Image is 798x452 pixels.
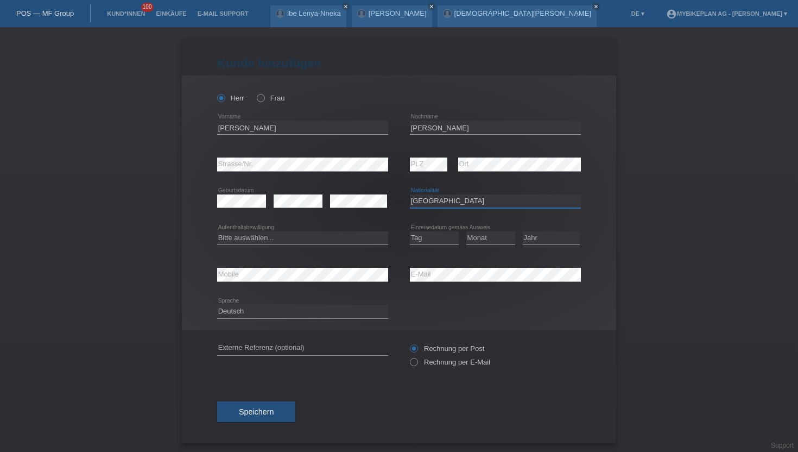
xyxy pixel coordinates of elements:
[257,94,284,102] label: Frau
[257,94,264,101] input: Frau
[661,10,793,17] a: account_circleMybikeplan AG - [PERSON_NAME] ▾
[150,10,192,17] a: Einkäufe
[369,9,427,17] a: [PERSON_NAME]
[16,9,74,17] a: POS — MF Group
[342,3,350,10] a: close
[429,4,434,9] i: close
[771,442,794,449] a: Support
[287,9,341,17] a: Ibe Lenya-Nneka
[410,344,417,358] input: Rechnung per Post
[428,3,435,10] a: close
[102,10,150,17] a: Kund*innen
[239,407,274,416] span: Speichern
[626,10,650,17] a: DE ▾
[410,358,417,372] input: Rechnung per E-Mail
[410,344,484,353] label: Rechnung per Post
[454,9,591,17] a: [DEMOGRAPHIC_DATA][PERSON_NAME]
[666,9,677,20] i: account_circle
[592,3,600,10] a: close
[217,56,581,70] h1: Kunde hinzufügen
[192,10,254,17] a: E-Mail Support
[217,94,224,101] input: Herr
[343,4,349,9] i: close
[217,94,244,102] label: Herr
[410,358,490,366] label: Rechnung per E-Mail
[141,3,154,12] span: 100
[593,4,599,9] i: close
[217,401,295,422] button: Speichern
